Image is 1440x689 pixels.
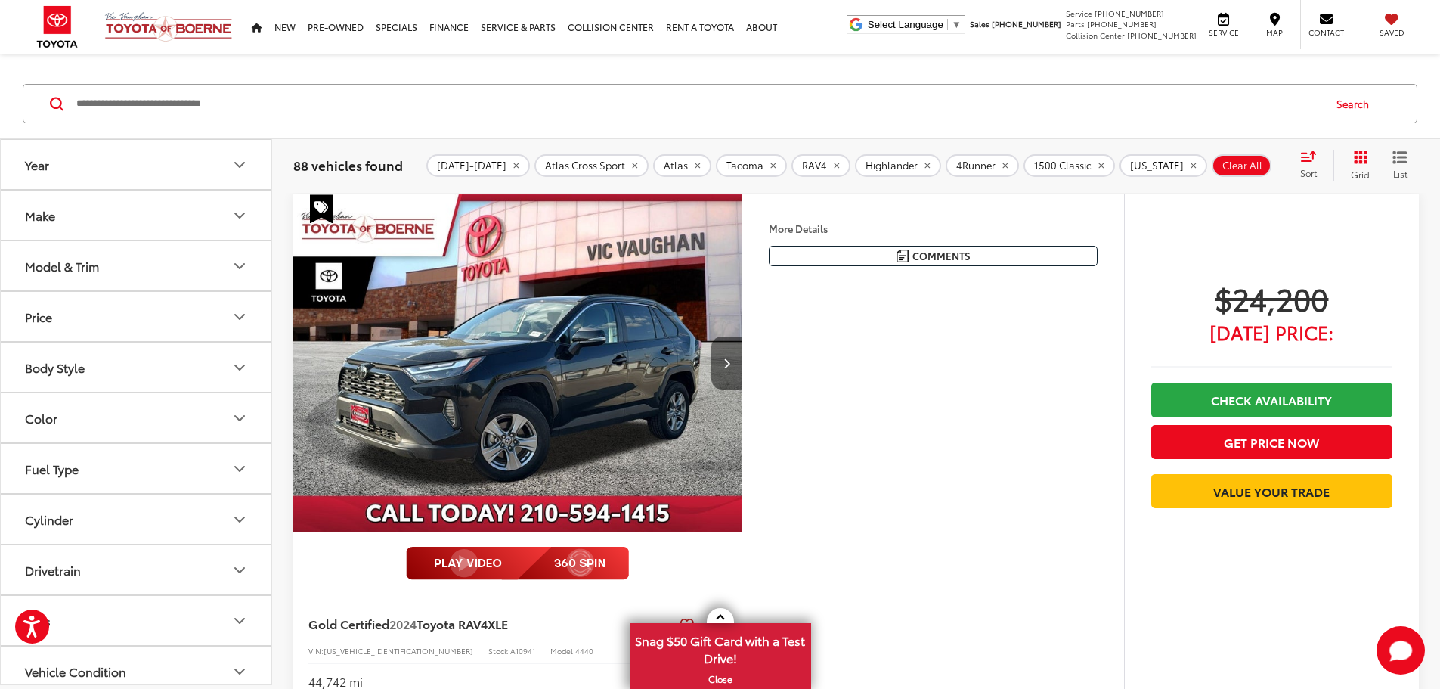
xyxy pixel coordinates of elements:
a: Check Availability [1151,383,1392,417]
span: RAV4 [802,160,827,172]
span: Gold Certified [308,615,389,632]
div: Model & Trim [231,257,249,275]
div: Model & Trim [25,259,99,273]
button: CylinderCylinder [1,495,273,544]
button: remove Tacoma [716,154,787,177]
span: List [1392,167,1407,180]
span: [PHONE_NUMBER] [1087,18,1157,29]
span: Special [310,194,333,223]
div: Drivetrain [231,561,249,579]
div: Price [25,309,52,324]
span: Model: [550,645,575,656]
button: remove 1500%20Classic [1023,154,1115,177]
span: [US_STATE] [1130,160,1184,172]
span: XLE [488,615,508,632]
div: Color [25,411,57,425]
span: A10941 [510,645,535,656]
span: ▼ [952,19,962,30]
div: Body Style [231,358,249,377]
div: Tags [231,612,249,630]
input: Search by Make, Model, or Keyword [75,85,1322,122]
button: Search [1322,85,1391,123]
span: Tacoma [726,160,763,172]
span: [PHONE_NUMBER] [1095,8,1164,19]
div: Price [231,308,249,326]
button: remove Atlas [653,154,711,177]
div: Year [231,156,249,174]
a: Select Language​ [868,19,962,30]
span: Clear All [1222,160,1262,172]
div: Fuel Type [231,460,249,478]
button: remove 4Runner [946,154,1019,177]
div: Make [231,206,249,225]
span: Atlas [664,160,688,172]
button: Toggle Chat Window [1377,626,1425,675]
span: Map [1258,27,1291,38]
span: Service [1066,8,1092,19]
div: Drivetrain [25,563,81,577]
a: Value Your Trade [1151,474,1392,508]
span: Toyota RAV4 [417,615,488,632]
a: Gold Certified2024Toyota RAV4XLE [308,616,674,632]
div: Fuel Type [25,461,79,476]
div: Cylinder [25,512,73,526]
button: remove Highlander [855,154,941,177]
div: Cylinder [231,511,249,529]
img: full motion video [406,547,629,580]
button: MakeMake [1,191,273,240]
span: 4Runner [956,160,996,172]
button: List View [1381,150,1419,180]
svg: Start Chat [1377,626,1425,675]
button: remove 2022-2025 [426,154,530,177]
span: 4440 [575,645,593,656]
span: Saved [1375,27,1408,38]
button: Next image [711,337,742,390]
span: Parts [1066,18,1085,29]
span: ​ [947,19,948,30]
div: Body Style [25,360,85,374]
button: Fuel TypeFuel Type [1,444,273,493]
button: PricePrice [1,292,273,341]
button: YearYear [1,140,273,189]
span: 88 vehicles found [293,156,403,174]
img: 2024 Toyota RAV4 XLE [293,194,743,532]
span: Service [1206,27,1240,38]
button: Clear All [1212,154,1271,177]
span: Comments [912,249,971,263]
button: Body StyleBody Style [1,343,273,392]
button: TagsTags [1,596,273,645]
div: 2024 Toyota RAV4 XLE 0 [293,194,743,532]
span: Collision Center [1066,29,1125,41]
button: Grid View [1333,150,1381,180]
span: $24,200 [1151,279,1392,317]
button: Comments [769,246,1098,266]
img: Comments [897,250,909,262]
span: Contact [1308,27,1344,38]
span: [DATE] Price: [1151,324,1392,340]
img: Vic Vaughan Toyota of Boerne [104,11,233,42]
button: remove Atlas%20Cross%20Sport [534,154,649,177]
span: [PHONE_NUMBER] [1127,29,1197,41]
span: 1500 Classic [1034,160,1092,172]
span: Select Language [868,19,943,30]
div: Color [231,409,249,427]
span: Atlas Cross Sport [545,160,625,172]
div: Vehicle Condition [25,664,126,678]
span: [PHONE_NUMBER] [992,18,1061,29]
div: Vehicle Condition [231,663,249,681]
span: Sort [1300,166,1317,179]
div: Year [25,157,49,172]
span: Snag $50 Gift Card with a Test Drive! [631,625,810,671]
button: ColorColor [1,393,273,442]
button: remove RAV4 [791,154,850,177]
button: DrivetrainDrivetrain [1,545,273,594]
span: [US_VEHICLE_IDENTIFICATION_NUMBER] [324,645,473,656]
button: Model & TrimModel & Trim [1,241,273,290]
span: [DATE]-[DATE] [437,160,506,172]
span: 2024 [389,615,417,632]
h4: More Details [769,223,1098,234]
span: Grid [1351,168,1370,181]
span: Stock: [488,645,510,656]
button: Get Price Now [1151,425,1392,459]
